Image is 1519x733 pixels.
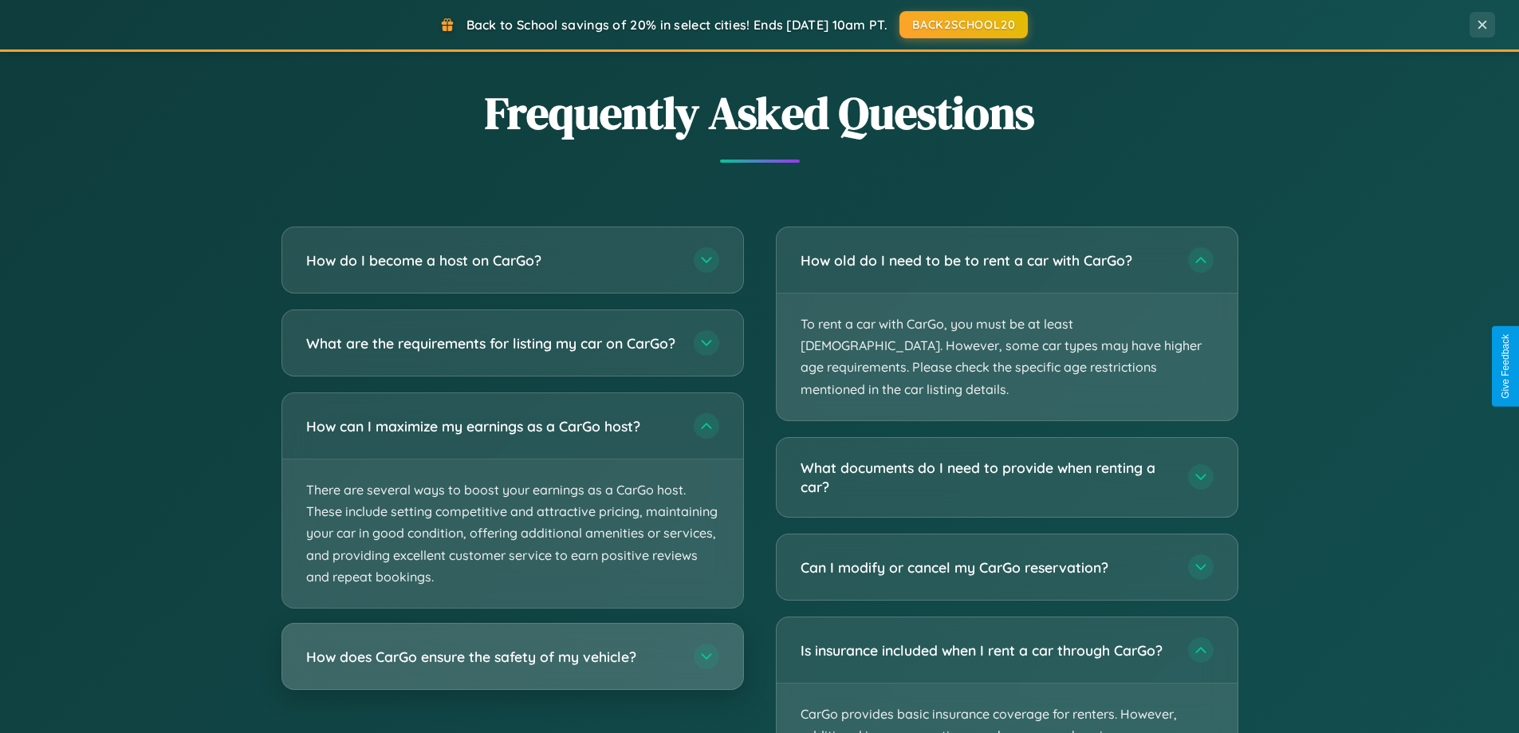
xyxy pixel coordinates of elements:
[801,640,1172,660] h3: Is insurance included when I rent a car through CarGo?
[777,294,1238,420] p: To rent a car with CarGo, you must be at least [DEMOGRAPHIC_DATA]. However, some car types may ha...
[306,250,678,270] h3: How do I become a host on CarGo?
[282,459,743,608] p: There are several ways to boost your earnings as a CarGo host. These include setting competitive ...
[306,333,678,353] h3: What are the requirements for listing my car on CarGo?
[306,416,678,436] h3: How can I maximize my earnings as a CarGo host?
[1500,334,1511,399] div: Give Feedback
[899,11,1028,38] button: BACK2SCHOOL20
[306,647,678,667] h3: How does CarGo ensure the safety of my vehicle?
[281,82,1238,144] h2: Frequently Asked Questions
[801,558,1172,577] h3: Can I modify or cancel my CarGo reservation?
[466,17,887,33] span: Back to School savings of 20% in select cities! Ends [DATE] 10am PT.
[801,458,1172,497] h3: What documents do I need to provide when renting a car?
[801,250,1172,270] h3: How old do I need to be to rent a car with CarGo?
